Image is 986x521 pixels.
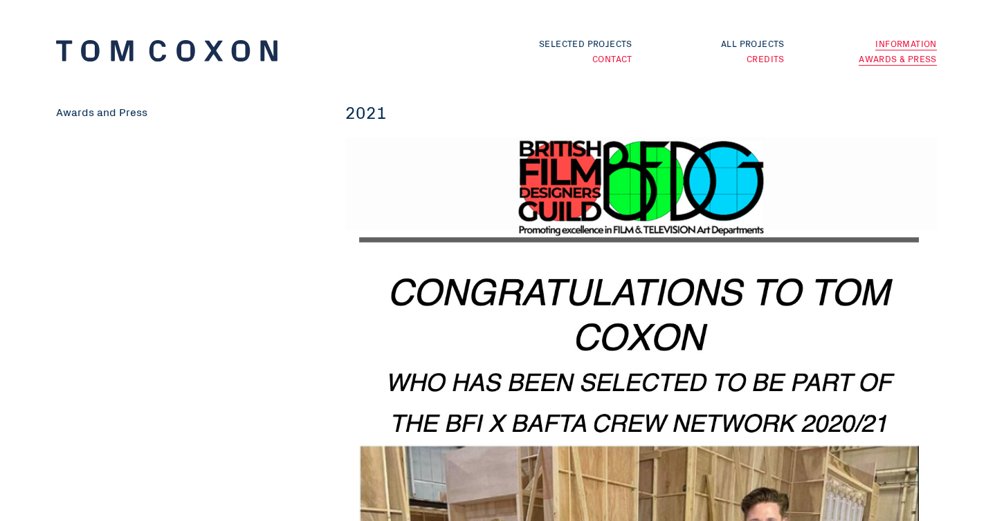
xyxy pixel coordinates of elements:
[539,37,632,50] a: Selected Projects
[56,40,277,61] img: tclogo.svg
[747,52,785,65] a: Credits
[592,52,632,65] a: Contact
[345,100,937,124] h1: 2021
[721,37,785,50] a: All Projects
[875,37,936,50] a: Information
[49,97,271,126] div: Awards and Press
[859,52,936,66] a: Awards & Press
